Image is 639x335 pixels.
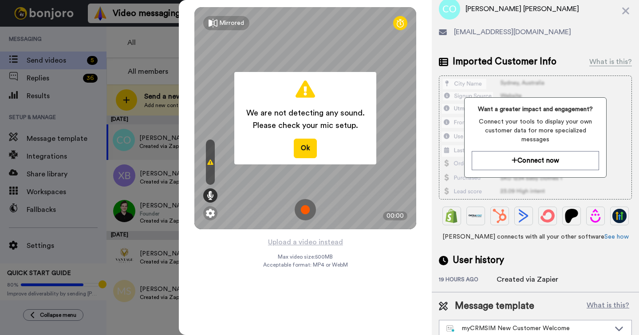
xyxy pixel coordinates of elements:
div: myCRMSIM New Customer Welcome [446,324,610,333]
img: ic_gear.svg [206,209,215,218]
div: 00:00 [383,211,407,220]
span: Max video size: 500 MB [278,253,333,260]
span: Connect your tools to display your own customer data for more specialized messages [472,117,599,144]
img: Drip [588,209,603,223]
span: Message template [455,299,534,313]
span: [PERSON_NAME] connects with all your other software [439,232,632,241]
img: Ontraport [469,209,483,223]
img: Patreon [564,209,579,223]
button: Upload a video instead [265,236,346,248]
button: What is this? [584,299,632,313]
img: nextgen-template.svg [446,325,455,332]
div: 19 hours ago [439,276,497,285]
img: ic_record_start.svg [295,199,316,220]
span: Please check your mic setup. [246,119,365,132]
img: GoHighLevel [612,209,627,223]
span: Imported Customer Info [453,55,556,68]
button: Ok [294,139,317,158]
img: Hubspot [493,209,507,223]
span: We are not detecting any sound. [246,107,365,119]
img: ActiveCampaign [517,209,531,223]
img: ConvertKit [540,209,555,223]
a: See how [604,234,629,240]
button: Connect now [472,151,599,170]
div: Created via Zapier [497,274,558,285]
img: Shopify [445,209,459,223]
span: User history [453,254,504,267]
div: What is this? [589,56,632,67]
span: Want a greater impact and engagement? [472,105,599,114]
span: Acceptable format: MP4 or WebM [263,261,348,268]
